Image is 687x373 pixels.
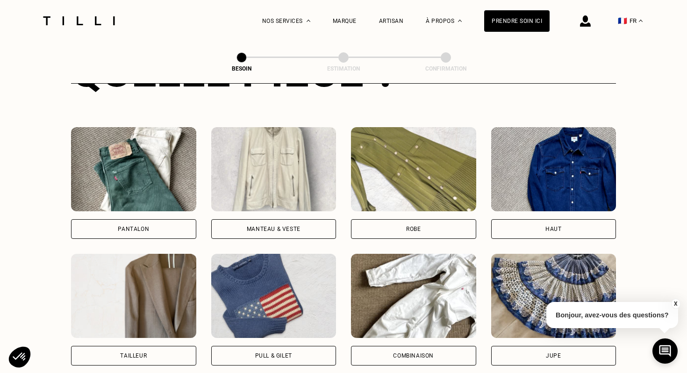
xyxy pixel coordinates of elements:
[580,15,591,27] img: icône connexion
[333,18,357,24] a: Marque
[351,127,476,211] img: Tilli retouche votre Robe
[546,353,561,359] div: Jupe
[71,127,196,211] img: Tilli retouche votre Pantalon
[458,20,462,22] img: Menu déroulant à propos
[351,254,476,338] img: Tilli retouche votre Combinaison
[393,353,434,359] div: Combinaison
[118,226,149,232] div: Pantalon
[671,299,680,309] button: X
[546,302,678,328] p: Bonjour, avez-vous des questions?
[120,353,147,359] div: Tailleur
[379,18,404,24] a: Artisan
[484,10,550,32] a: Prendre soin ici
[255,353,292,359] div: Pull & gilet
[40,16,118,25] img: Logo du service de couturière Tilli
[639,20,643,22] img: menu déroulant
[406,226,421,232] div: Robe
[399,65,493,72] div: Confirmation
[491,127,616,211] img: Tilli retouche votre Haut
[71,254,196,338] img: Tilli retouche votre Tailleur
[545,226,561,232] div: Haut
[307,20,310,22] img: Menu déroulant
[491,254,616,338] img: Tilli retouche votre Jupe
[211,127,336,211] img: Tilli retouche votre Manteau & Veste
[618,16,627,25] span: 🇫🇷
[247,226,301,232] div: Manteau & Veste
[211,254,336,338] img: Tilli retouche votre Pull & gilet
[195,65,288,72] div: Besoin
[297,65,390,72] div: Estimation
